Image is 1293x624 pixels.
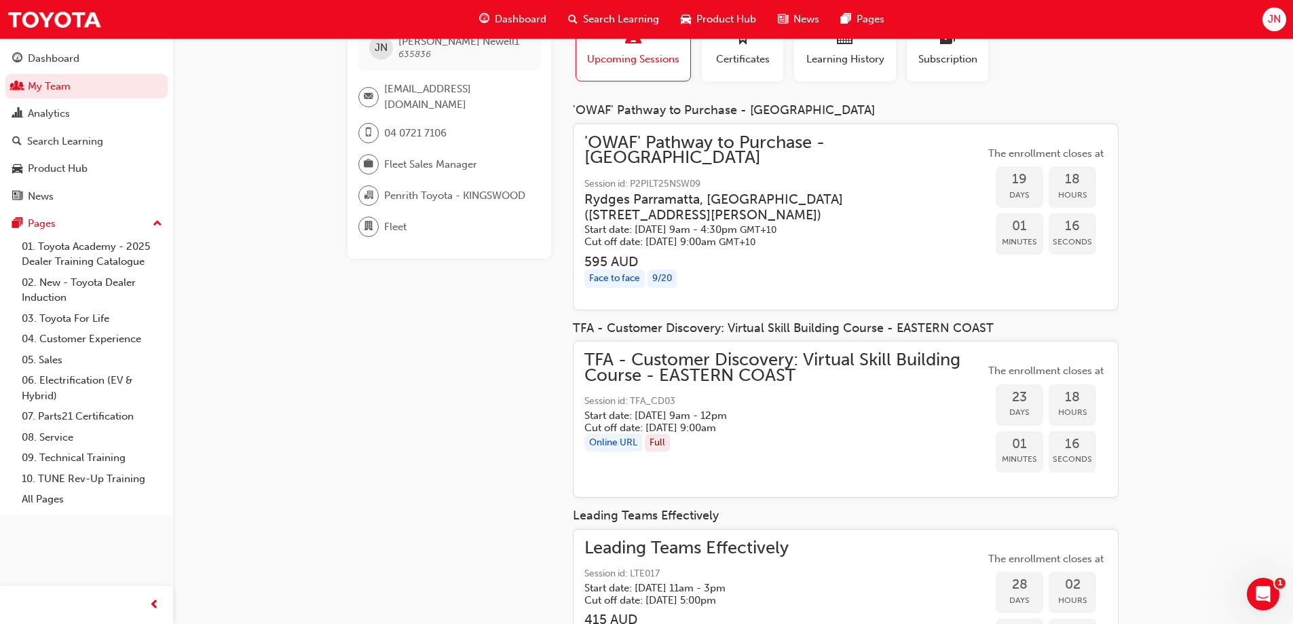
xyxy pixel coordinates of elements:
[583,12,659,27] span: Search Learning
[1049,452,1096,467] span: Seconds
[1247,578,1279,610] iframe: Intercom live chat
[1049,390,1096,405] span: 18
[5,74,168,99] a: My Team
[28,161,88,177] div: Product Hub
[584,394,985,409] span: Session id: TFA_CD03
[584,223,963,236] h5: Start date: [DATE] 9am - 4:30pm
[985,146,1107,162] span: The enrollment closes at
[702,14,783,81] button: Certificates
[794,14,896,81] button: Learning History
[985,551,1107,567] span: The enrollment closes at
[996,234,1043,250] span: Minutes
[1262,7,1286,31] button: JN
[1049,593,1096,608] span: Hours
[16,370,168,406] a: 06. Electrification (EV & Hybrid)
[584,352,985,383] span: TFA - Customer Discovery: Virtual Skill Building Course - EASTERN COAST
[648,270,677,288] div: 9 / 20
[1049,405,1096,420] span: Hours
[996,577,1043,593] span: 28
[734,29,751,47] span: award-icon
[12,191,22,203] span: news-icon
[584,352,1107,486] a: TFA - Customer Discovery: Virtual Skill Building Course - EASTERN COASTSession id: TFA_CD03Start ...
[584,270,645,288] div: Face to face
[841,11,851,28] span: pages-icon
[28,51,79,67] div: Dashboard
[1049,172,1096,187] span: 18
[573,103,1119,118] div: 'OWAF' Pathway to Purchase - [GEOGRAPHIC_DATA]
[1049,219,1096,234] span: 16
[495,12,546,27] span: Dashboard
[364,218,373,236] span: department-icon
[584,409,963,422] h5: Start date: [DATE] 9am - 12pm
[12,136,22,148] span: search-icon
[5,156,168,181] a: Product Hub
[16,329,168,350] a: 04. Customer Experience
[767,5,830,33] a: news-iconNews
[830,5,895,33] a: pages-iconPages
[28,189,54,204] div: News
[1049,187,1096,203] span: Hours
[16,350,168,371] a: 05. Sales
[16,469,168,490] a: 10. TUNE Rev-Up Training
[16,236,168,272] a: 01. Toyota Academy - 2025 Dealer Training Catalogue
[719,236,755,248] span: Australian Eastern Standard Time GMT+10
[384,126,447,141] span: 04 0721 7106
[1049,577,1096,593] span: 02
[996,593,1043,608] span: Days
[557,5,670,33] a: search-iconSearch Learning
[384,188,525,204] span: Penrith Toyota - KINGSWOOD
[384,81,529,112] span: [EMAIL_ADDRESS][DOMAIN_NAME]
[1049,437,1096,452] span: 16
[996,452,1043,467] span: Minutes
[7,4,102,35] img: Trak
[584,236,963,249] h5: Cut off date: [DATE] 9:00am
[857,12,884,27] span: Pages
[1275,578,1286,589] span: 1
[479,11,489,28] span: guage-icon
[584,191,963,223] h3: Rydges Parramatta, [GEOGRAPHIC_DATA] ( [STREET_ADDRESS][PERSON_NAME] )
[16,308,168,329] a: 03. Toyota For Life
[712,52,773,67] span: Certificates
[149,597,160,614] span: prev-icon
[16,489,168,510] a: All Pages
[12,108,22,120] span: chart-icon
[573,509,1119,524] div: Leading Teams Effectively
[28,216,56,232] div: Pages
[28,106,70,122] div: Analytics
[996,187,1043,203] span: Days
[364,124,373,142] span: mobile-icon
[576,14,691,81] button: Upcoming Sessions
[5,129,168,154] a: Search Learning
[384,157,477,172] span: Fleet Sales Manager
[996,437,1043,452] span: 01
[12,218,22,230] span: pages-icon
[625,29,641,47] span: laptop-icon
[584,422,963,434] h5: Cut off date: [DATE] 9:00am
[584,434,642,452] div: Online URL
[5,43,168,211] button: DashboardMy TeamAnalyticsSearch LearningProduct HubNews
[917,52,978,67] span: Subscription
[573,321,1119,336] div: TFA - Customer Discovery: Virtual Skill Building Course - EASTERN COAST
[996,390,1043,405] span: 23
[778,11,788,28] span: news-icon
[584,540,789,556] span: Leading Teams Effectively
[681,11,691,28] span: car-icon
[384,219,407,235] span: Fleet
[584,135,985,166] span: 'OWAF' Pathway to Purchase - [GEOGRAPHIC_DATA]
[16,272,168,308] a: 02. New - Toyota Dealer Induction
[670,5,767,33] a: car-iconProduct Hub
[584,594,767,606] h5: Cut off date: [DATE] 5:00pm
[12,81,22,93] span: people-icon
[375,40,388,56] span: JN
[804,52,886,67] span: Learning History
[1268,12,1281,27] span: JN
[16,447,168,469] a: 09. Technical Training
[16,427,168,448] a: 08. Service
[584,582,767,594] h5: Start date: [DATE] 11am - 3pm
[696,12,756,27] span: Product Hub
[16,406,168,427] a: 07. Parts21 Certification
[584,566,789,582] span: Session id: LTE017
[586,52,680,67] span: Upcoming Sessions
[985,363,1107,379] span: The enrollment closes at
[364,187,373,204] span: organisation-icon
